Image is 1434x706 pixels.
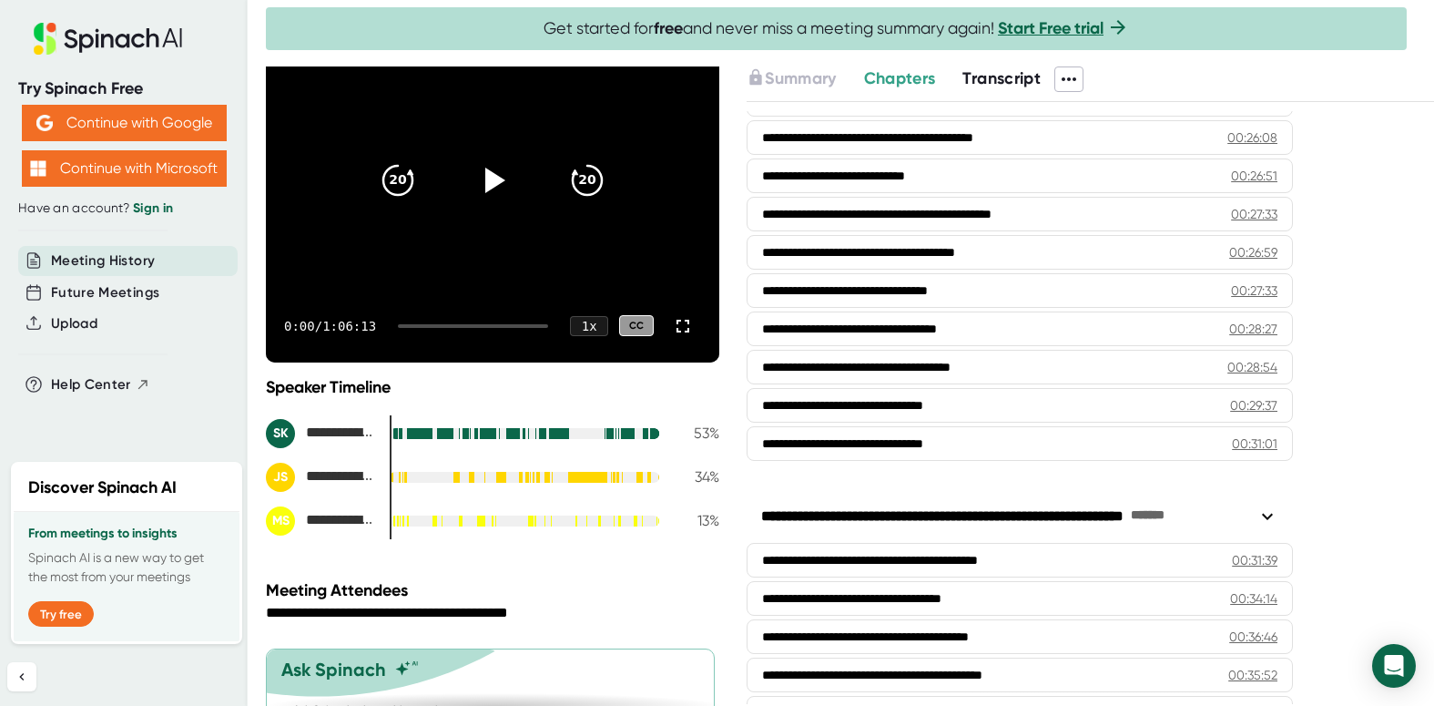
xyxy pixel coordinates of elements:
div: 00:26:51 [1231,167,1277,185]
div: 00:35:52 [1228,666,1277,684]
div: 00:28:54 [1227,358,1277,376]
div: Upgrade to access [747,67,863,92]
button: Chapters [864,67,936,91]
div: SK [266,419,295,448]
span: Summary [765,68,836,88]
button: Upload [51,313,97,334]
p: Spinach AI is a new way to get the most from your meetings [28,548,225,587]
div: 00:31:39 [1232,551,1277,569]
div: 34 % [674,468,719,486]
div: 0:00 / 1:06:13 [284,319,376,333]
button: Summary [747,67,836,91]
b: free [654,18,683,38]
button: Collapse sidebar [7,662,36,691]
div: 00:36:46 [1229,628,1277,646]
div: 00:34:14 [1230,589,1277,608]
div: 00:27:33 [1231,205,1277,223]
button: Continue with Google [22,105,227,141]
button: Transcript [962,67,1041,91]
div: 00:26:59 [1229,243,1277,261]
span: Help Center [51,374,131,395]
div: 00:29:37 [1230,396,1277,414]
span: Chapters [864,68,936,88]
div: JS [266,463,295,492]
div: Shaun Kimball [266,419,375,448]
div: Open Intercom Messenger [1372,644,1416,688]
a: Start Free trial [998,18,1103,38]
div: MS [266,506,295,536]
div: Meeting Attendees [266,580,724,600]
div: Ask Spinach [281,659,386,680]
span: Get started for and never miss a meeting summary again! [544,18,1129,39]
div: Try Spinach Free [18,78,229,99]
div: CC [619,315,654,336]
button: Continue with Microsoft [22,150,227,187]
div: 00:28:27 [1229,320,1277,338]
div: 00:27:33 [1231,281,1277,300]
div: 13 % [674,512,719,529]
div: Have an account? [18,200,229,217]
div: 1 x [570,316,608,336]
div: 00:26:08 [1227,128,1277,147]
div: Speaker Timeline [266,377,719,397]
button: Help Center [51,374,150,395]
span: Transcript [962,68,1041,88]
div: 00:31:01 [1232,435,1277,453]
h2: Discover Spinach AI [28,476,177,500]
h3: From meetings to insights [28,527,225,541]
a: Sign in [133,200,173,216]
button: Meeting History [51,251,155,271]
button: Future Meetings [51,282,159,303]
img: Aehbyd4JwY73AAAAAElFTkSuQmCC [36,115,53,131]
div: Jon Sanderson [266,463,375,492]
div: 53 % [674,425,719,442]
button: Try free [28,601,94,627]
